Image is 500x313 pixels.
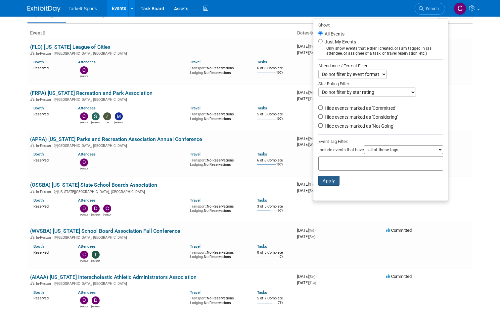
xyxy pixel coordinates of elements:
div: David Dwyer [80,166,88,170]
span: (Tue) [309,281,316,285]
img: ExhibitDay [27,6,61,12]
span: Search [424,6,439,11]
span: Lodging: [190,301,204,305]
div: 3 of 5 Complete [257,204,292,209]
div: Star Rating Filter: [318,79,443,88]
span: In-Person [36,190,53,194]
label: All Events [323,31,344,36]
a: (FLC) [US_STATE] League of Cities [30,44,110,50]
span: (Fri) [309,229,314,232]
a: Tasks [257,290,267,295]
img: In-Person Event [30,190,34,193]
img: Chris White [454,2,466,15]
a: Booth [33,244,44,249]
span: Lodging: [190,255,204,259]
div: [GEOGRAPHIC_DATA], [GEOGRAPHIC_DATA] [30,96,292,102]
label: Hide events marked as 'Not Going' [323,123,394,129]
a: Attendees [78,244,96,249]
a: (APRA) [US_STATE] Parks and Recreation Association Annual Conference [30,136,202,142]
span: (Sat) [309,275,315,279]
img: In-Person Event [30,97,34,101]
a: Travel [190,198,201,203]
img: In-Person Event [30,235,34,239]
a: Travel [190,290,201,295]
a: (WVSBA) [US_STATE] School Board Association Fall Conference [30,228,180,234]
td: 71% [278,301,284,310]
div: [GEOGRAPHIC_DATA], [GEOGRAPHIC_DATA] [30,281,292,286]
a: Booth [33,290,44,295]
th: Event [27,28,295,39]
img: In-Person Event [30,51,34,55]
a: Attendees [78,198,96,203]
a: (FRPA) [US_STATE] Recreation and Park Association [30,90,153,96]
div: Zak Sigler [103,120,111,124]
a: Travel [190,244,201,249]
div: Reserved [33,111,68,117]
div: 0 of 5 Complete [257,250,292,255]
a: Tasks [257,152,267,156]
div: Donny Jones [80,304,88,308]
div: Trent Gabbert [91,259,100,263]
img: Zak Sigler [103,112,111,120]
div: Reserved [33,203,68,209]
span: Transport: [190,158,207,162]
span: In-Person [36,144,53,148]
div: Mathieu Martel [114,120,123,124]
img: Serge Silva [92,112,100,120]
img: Donny Jones [80,296,88,304]
img: David Dwyer [92,296,100,304]
span: [DATE] [297,90,319,95]
span: [DATE] [297,280,316,285]
div: David Ross [80,213,88,217]
span: In-Person [36,235,53,240]
div: No Reservations No Reservations [190,157,247,167]
img: Connor Schlegel [80,251,88,259]
div: Reserved [33,295,68,301]
span: In-Person [36,51,53,56]
span: [DATE] [297,50,315,55]
span: Transport: [190,250,207,255]
div: Connor Schlegel [80,259,88,263]
span: (Sat) [309,235,315,239]
a: Attendees [78,290,96,295]
span: (Thu) [309,45,316,48]
th: Dates [295,28,384,39]
div: Include events that have [318,145,443,156]
td: 60% [278,209,284,218]
div: [GEOGRAPHIC_DATA], [GEOGRAPHIC_DATA] [30,234,292,240]
div: 6 of 6 Complete [257,158,292,163]
span: In-Person [36,282,53,286]
span: [DATE] [297,228,316,233]
img: Mathieu Martel [115,112,123,120]
div: [US_STATE][GEOGRAPHIC_DATA], [GEOGRAPHIC_DATA] [30,189,292,194]
a: Attendees [78,106,96,110]
a: Booth [33,198,44,203]
div: Reserved [33,249,68,255]
label: Just My Events [323,38,356,45]
span: [DATE] [297,96,316,101]
span: In-Person [36,97,53,102]
td: 100% [276,117,284,126]
div: 6 of 6 Complete [257,66,292,71]
span: [DATE] [297,188,315,193]
span: Transport: [190,66,207,70]
a: Attendees [78,60,96,64]
a: (OSSBA) [US_STATE] State School Boards Association [30,182,157,188]
span: [DATE] [297,234,315,239]
span: - [315,228,316,233]
a: Booth [33,106,44,110]
span: Transport: [190,204,207,209]
button: Apply [318,176,340,186]
a: Search [415,3,445,15]
span: Transport: [190,296,207,300]
div: [GEOGRAPHIC_DATA], [GEOGRAPHIC_DATA] [30,143,292,148]
img: In-Person Event [30,282,34,285]
div: Chris Wedge [80,74,88,78]
div: Reserved [33,65,68,71]
img: David Dwyer [80,158,88,166]
div: 5 of 7 Complete [257,296,292,301]
img: Chris Patton [103,205,111,213]
span: (Wed) [309,143,317,147]
a: Tasks [257,244,267,249]
span: (Mon) [309,137,317,141]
